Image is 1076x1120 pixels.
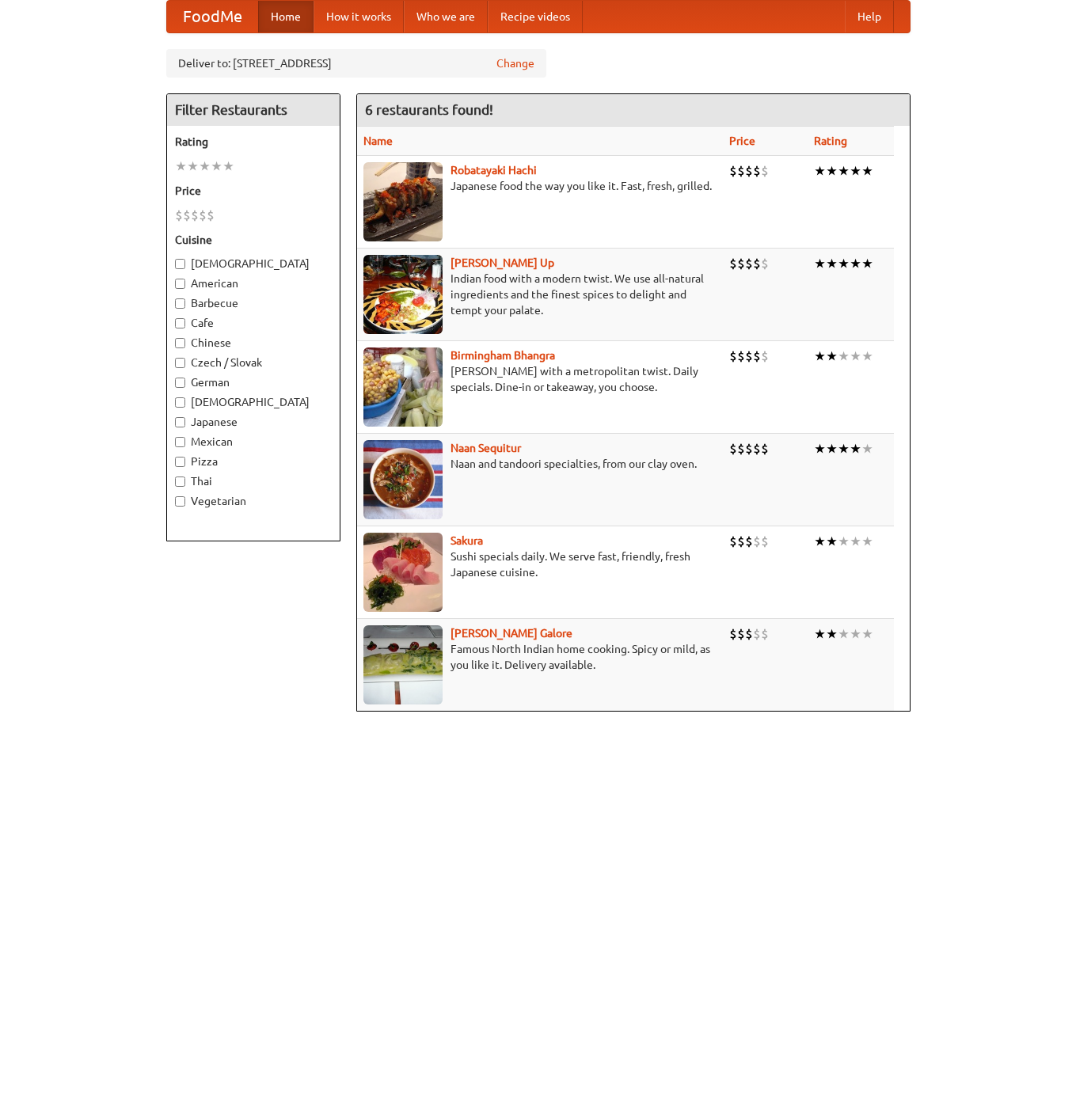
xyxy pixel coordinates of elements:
[761,625,769,643] li: $
[175,259,185,269] input: [DEMOGRAPHIC_DATA]
[838,440,850,457] li: ★
[363,625,443,704] img: currygalore.jpg
[451,534,483,547] a: Sakura
[861,533,873,550] li: ★
[451,164,537,177] a: Robatayaki Hachi
[745,347,753,365] li: $
[314,1,404,32] a: How it works
[814,347,826,365] li: ★
[761,255,769,272] li: $
[729,347,737,365] li: $
[363,440,443,519] img: naansequitur.jpg
[861,347,873,365] li: ★
[199,207,207,224] li: $
[737,162,745,180] li: $
[404,1,488,32] a: Who we are
[175,417,185,427] input: Japanese
[175,496,185,507] input: Vegetarian
[175,473,332,489] label: Thai
[451,349,555,362] a: Birmingham Bhangra
[861,625,873,643] li: ★
[761,440,769,457] li: $
[363,135,393,147] a: Name
[207,207,215,224] li: $
[363,549,717,580] p: Sushi specials daily. We serve fast, friendly, fresh Japanese cuisine.
[222,158,234,175] li: ★
[363,178,717,194] p: Japanese food the way you like it. Fast, fresh, grilled.
[175,298,185,309] input: Barbecue
[861,162,873,180] li: ★
[850,533,861,550] li: ★
[737,440,745,457] li: $
[166,49,546,78] div: Deliver to: [STREET_ADDRESS]
[175,434,332,450] label: Mexican
[175,476,185,487] input: Thai
[850,162,861,180] li: ★
[211,158,222,175] li: ★
[753,625,761,643] li: $
[838,625,850,643] li: ★
[175,183,332,199] h5: Price
[175,394,332,410] label: [DEMOGRAPHIC_DATA]
[745,255,753,272] li: $
[826,533,838,550] li: ★
[167,94,340,126] h4: Filter Restaurants
[850,255,861,272] li: ★
[175,295,332,311] label: Barbecue
[729,625,737,643] li: $
[814,255,826,272] li: ★
[861,255,873,272] li: ★
[737,625,745,643] li: $
[753,347,761,365] li: $
[737,255,745,272] li: $
[838,347,850,365] li: ★
[761,347,769,365] li: $
[753,255,761,272] li: $
[175,158,187,175] li: ★
[183,207,191,224] li: $
[496,55,534,71] a: Change
[826,625,838,643] li: ★
[363,641,717,673] p: Famous North Indian home cooking. Spicy or mild, as you like it. Delivery available.
[175,338,185,348] input: Chinese
[175,414,332,430] label: Japanese
[191,207,199,224] li: $
[850,347,861,365] li: ★
[175,279,185,289] input: American
[175,374,332,390] label: German
[363,456,717,472] p: Naan and tandoori specialties, from our clay oven.
[729,440,737,457] li: $
[451,442,521,454] a: Naan Sequitur
[175,397,185,408] input: [DEMOGRAPHIC_DATA]
[753,533,761,550] li: $
[167,1,258,32] a: FoodMe
[175,358,185,368] input: Czech / Slovak
[199,158,211,175] li: ★
[729,162,737,180] li: $
[451,627,572,640] a: [PERSON_NAME] Galore
[753,440,761,457] li: $
[175,335,332,351] label: Chinese
[737,347,745,365] li: $
[826,347,838,365] li: ★
[729,255,737,272] li: $
[187,158,199,175] li: ★
[745,440,753,457] li: $
[845,1,894,32] a: Help
[753,162,761,180] li: $
[850,625,861,643] li: ★
[814,135,847,147] a: Rating
[838,162,850,180] li: ★
[175,457,185,467] input: Pizza
[861,440,873,457] li: ★
[826,255,838,272] li: ★
[838,255,850,272] li: ★
[488,1,583,32] a: Recipe videos
[175,134,332,150] h5: Rating
[363,347,443,427] img: bhangra.jpg
[363,533,443,612] img: sakura.jpg
[175,275,332,291] label: American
